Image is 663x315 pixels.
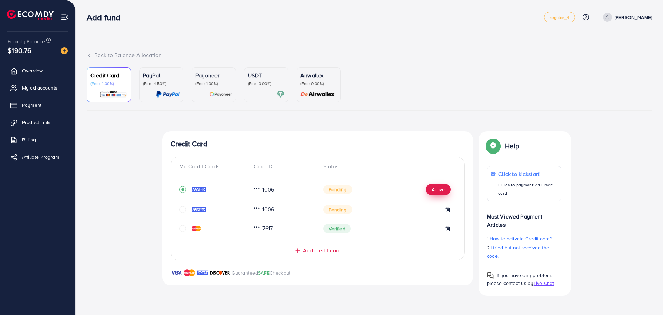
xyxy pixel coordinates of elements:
span: Affiliate Program [22,154,59,160]
span: Payment [22,102,41,109]
span: Product Links [22,119,52,126]
img: credit [192,226,201,231]
img: brand [171,269,182,277]
p: (Fee: 4.50%) [143,81,180,86]
img: logo [7,10,54,20]
span: Verified [323,224,351,233]
span: Pending [323,185,352,194]
p: (Fee: 0.00%) [300,81,337,86]
a: Payment [5,98,70,112]
div: Status [318,163,456,170]
svg: record circle [179,186,186,193]
span: $190.76 [8,45,31,55]
a: regular_4 [544,12,575,22]
div: My Credit Cards [179,163,249,170]
p: Payoneer [195,71,232,80]
span: regular_4 [550,15,569,20]
p: Most Viewed Payment Articles [487,207,561,229]
img: card [277,90,285,98]
p: Credit Card [90,71,127,80]
button: Active [426,184,451,195]
p: Click to kickstart! [498,170,557,178]
a: Affiliate Program [5,150,70,164]
img: Popup guide [487,272,494,279]
p: [PERSON_NAME] [615,13,652,21]
span: My ad accounts [22,84,57,91]
iframe: Chat [634,284,658,310]
div: Back to Balance Allocation [87,51,652,59]
span: Overview [22,67,43,74]
img: card [298,90,337,98]
img: menu [61,13,69,21]
img: Popup guide [487,140,499,152]
img: credit [192,207,206,212]
h3: Add fund [87,12,126,22]
p: Guide to payment via Credit card [498,181,557,197]
svg: circle [179,225,186,232]
p: Help [505,142,519,150]
span: How to activate Credit card? [490,235,552,242]
span: Live Chat [534,280,554,287]
div: Card ID [248,163,318,170]
p: Guaranteed Checkout [232,269,291,277]
p: 2. [487,243,561,260]
img: brand [210,269,230,277]
img: brand [184,269,195,277]
img: image [61,47,68,54]
span: Pending [323,205,352,214]
p: 1. [487,234,561,243]
span: SAFE [258,269,270,276]
p: PayPal [143,71,180,80]
span: If you have any problem, please contact us by [487,272,552,287]
img: credit [192,187,206,192]
p: USDT [248,71,285,80]
img: card [209,90,232,98]
p: (Fee: 0.00%) [248,81,285,86]
span: Ecomdy Balance [8,38,45,45]
span: I tried but not received the code. [487,244,549,259]
a: My ad accounts [5,81,70,95]
span: Add credit card [303,247,341,254]
a: Overview [5,64,70,77]
img: brand [197,269,208,277]
p: (Fee: 1.00%) [195,81,232,86]
a: [PERSON_NAME] [600,13,652,22]
p: Airwallex [300,71,337,80]
h4: Credit Card [171,140,465,148]
img: card [156,90,180,98]
a: Product Links [5,115,70,129]
a: Billing [5,133,70,147]
p: (Fee: 4.00%) [90,81,127,86]
img: card [100,90,127,98]
svg: circle [179,206,186,213]
span: Billing [22,136,36,143]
